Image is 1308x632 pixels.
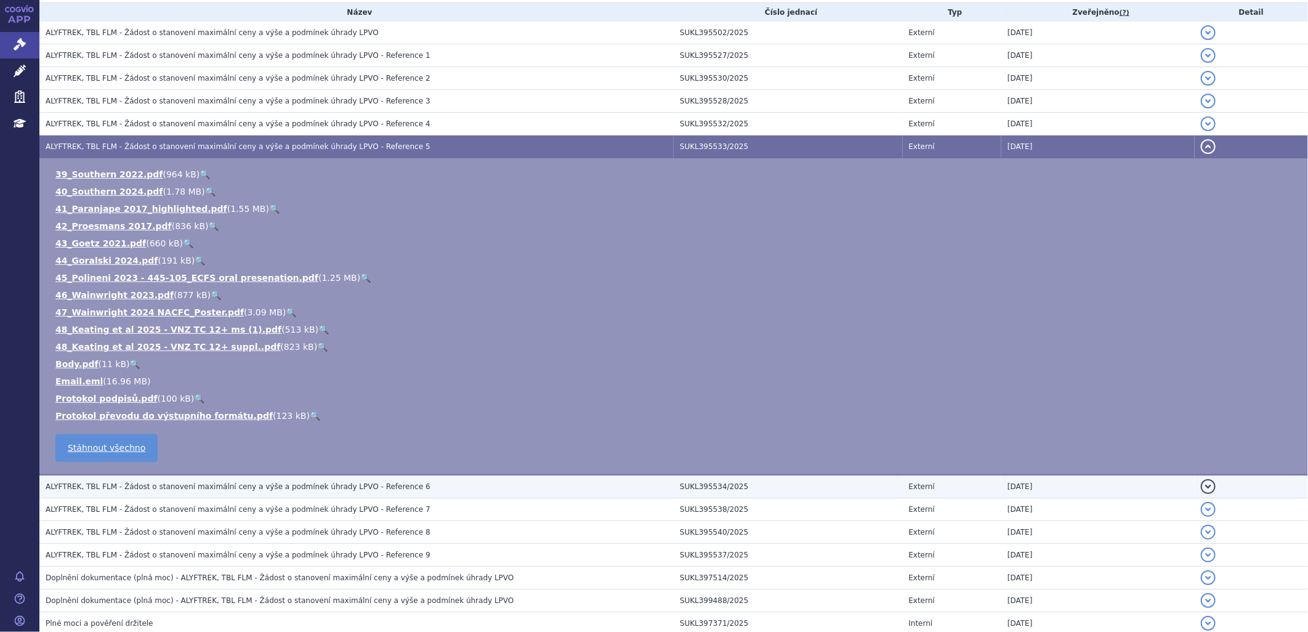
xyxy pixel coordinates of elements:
a: Stáhnout všechno [55,434,158,462]
span: ALYFTREK, TBL FLM - Žádost o stanovení maximální ceny a výše a podmínek úhrady LPVO - Reference 9 [46,551,430,559]
td: [DATE] [1001,521,1195,544]
a: 🔍 [183,238,193,248]
a: Protokol podpisů.pdf [55,394,158,403]
td: [DATE] [1001,544,1195,567]
td: SUKL397514/2025 [674,567,903,589]
button: detail [1201,525,1216,540]
span: 877 kB [177,290,208,300]
li: ( ) [55,392,1296,405]
span: 191 kB [161,256,192,265]
th: Zveřejněno [1001,3,1195,22]
a: 🔍 [317,342,328,352]
span: ALYFTREK, TBL FLM - Žádost o stanovení maximální ceny a výše a podmínek úhrady LPVO - Reference 1 [46,51,430,60]
span: Externí [909,51,935,60]
td: [DATE] [1001,136,1195,158]
span: Externí [909,74,935,83]
li: ( ) [55,375,1296,387]
a: 43_Goetz 2021.pdf [55,238,146,248]
span: Externí [909,482,935,491]
button: detail [1201,139,1216,154]
span: ALYFTREK, TBL FLM - Žádost o stanovení maximální ceny a výše a podmínek úhrady LPVO - Reference 2 [46,74,430,83]
td: SUKL395528/2025 [674,90,903,113]
span: Externí [909,120,935,128]
a: 44_Goralski 2024.pdf [55,256,158,265]
a: 🔍 [130,359,140,369]
button: detail [1201,593,1216,608]
span: ALYFTREK, TBL FLM - Žádost o stanovení maximální ceny a výše a podmínek úhrady LPVO - Reference 6 [46,482,430,491]
td: SUKL395527/2025 [674,44,903,67]
li: ( ) [55,185,1296,198]
td: SUKL395540/2025 [674,521,903,544]
a: 48_Keating et al 2025 - VNZ TC 12+ suppl..pdf [55,342,280,352]
td: SUKL399488/2025 [674,589,903,612]
button: detail [1201,71,1216,86]
span: 513 kB [285,325,315,334]
button: detail [1201,25,1216,40]
a: Protokol převodu do výstupního formátu.pdf [55,411,273,421]
span: ALYFTREK, TBL FLM - Žádost o stanovení maximální ceny a výše a podmínek úhrady LPVO - Reference 5 [46,142,430,151]
li: ( ) [55,254,1296,267]
span: 16.96 MB [107,376,147,386]
span: Externí [909,28,935,37]
td: SUKL395502/2025 [674,22,903,44]
button: detail [1201,48,1216,63]
button: detail [1201,479,1216,494]
a: 39_Southern 2022.pdf [55,169,163,179]
td: [DATE] [1001,22,1195,44]
span: Doplnění dokumentace (plná moc) - ALYFTREK, TBL FLM - Žádost o stanovení maximální ceny a výše a ... [46,596,514,605]
span: 1.25 MB [322,273,357,283]
li: ( ) [55,358,1296,370]
span: Externí [909,596,935,605]
td: SUKL395532/2025 [674,113,903,136]
td: [DATE] [1001,498,1195,521]
td: [DATE] [1001,589,1195,612]
li: ( ) [55,341,1296,353]
button: detail [1201,116,1216,131]
a: 🔍 [205,187,216,196]
a: 41_Paranjape 2017_highlighted.pdf [55,204,227,214]
th: Číslo jednací [674,3,903,22]
abbr: (?) [1120,9,1129,17]
a: 48_Keating et al 2025 - VNZ TC 12+ ms (1).pdf [55,325,281,334]
td: [DATE] [1001,567,1195,589]
span: Externí [909,528,935,537]
span: ALYFTREK, TBL FLM - Žádost o stanovení maximální ceny a výše a podmínek úhrady LPVO - Reference 4 [46,120,430,128]
td: [DATE] [1001,67,1195,90]
span: 964 kB [166,169,196,179]
a: 🔍 [195,256,205,265]
li: ( ) [55,237,1296,249]
td: SUKL395538/2025 [674,498,903,521]
td: SUKL395530/2025 [674,67,903,90]
span: Doplnění dokumentace (plná moc) - ALYFTREK, TBL FLM - Žádost o stanovení maximální ceny a výše a ... [46,573,514,582]
button: detail [1201,502,1216,517]
a: 42_Proesmans 2017.pdf [55,221,172,231]
a: 🔍 [211,290,221,300]
span: ALYFTREK, TBL FLM - Žádost o stanovení maximální ceny a výše a podmínek úhrady LPVO [46,28,379,37]
span: 1.55 MB [230,204,265,214]
td: [DATE] [1001,113,1195,136]
span: ALYFTREK, TBL FLM - Žádost o stanovení maximální ceny a výše a podmínek úhrady LPVO - Reference 8 [46,528,430,537]
li: ( ) [55,410,1296,422]
a: Email.eml [55,376,103,386]
span: 823 kB [284,342,314,352]
span: 836 kB [175,221,205,231]
a: 46_Wainwright 2023.pdf [55,290,174,300]
li: ( ) [55,168,1296,180]
td: SUKL395533/2025 [674,136,903,158]
span: ALYFTREK, TBL FLM - Žádost o stanovení maximální ceny a výše a podmínek úhrady LPVO - Reference 7 [46,505,430,514]
a: 🔍 [310,411,320,421]
a: 🔍 [286,307,296,317]
li: ( ) [55,306,1296,318]
span: 3.09 MB [248,307,283,317]
td: [DATE] [1001,44,1195,67]
li: ( ) [55,323,1296,336]
li: ( ) [55,289,1296,301]
li: ( ) [55,220,1296,232]
a: 40_Southern 2024.pdf [55,187,163,196]
th: Detail [1195,3,1308,22]
span: 11 kB [102,359,126,369]
a: 🔍 [194,394,204,403]
li: ( ) [55,272,1296,284]
span: ALYFTREK, TBL FLM - Žádost o stanovení maximální ceny a výše a podmínek úhrady LPVO - Reference 3 [46,97,430,105]
a: 45_Polineni 2023 - 445-105_ECFS oral presenation.pdf [55,273,318,283]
